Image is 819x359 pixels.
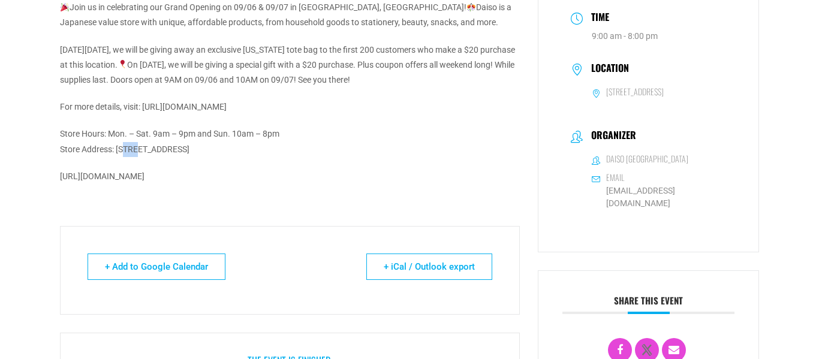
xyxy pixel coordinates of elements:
[88,254,225,280] a: + Add to Google Calendar
[606,153,688,164] h6: Daiso [GEOGRAPHIC_DATA]
[60,169,520,184] p: [URL][DOMAIN_NAME]
[61,3,69,11] img: 🎉
[60,126,520,156] p: Store Hours: Mon. – Sat. 9am – 9pm and Sun. 10am – 8pm Store Address: [STREET_ADDRESS]
[585,62,629,77] h3: Location
[585,10,609,27] h3: Time
[606,172,624,183] h6: Email
[585,129,636,144] h3: Organizer
[606,86,664,97] h6: [STREET_ADDRESS]
[592,31,658,41] abbr: 9:00 am - 8:00 pm
[562,295,734,314] h3: Share this event
[60,99,520,114] p: For more details, visit: [URL][DOMAIN_NAME]
[60,43,520,88] p: [DATE][DATE], we will be giving away an exclusive [US_STATE] tote bag to the first 200 customers ...
[467,3,475,11] img: 🎊
[366,254,492,280] a: + iCal / Outlook export
[592,185,726,210] a: [EMAIL_ADDRESS][DOMAIN_NAME]
[118,60,127,68] img: 🎈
